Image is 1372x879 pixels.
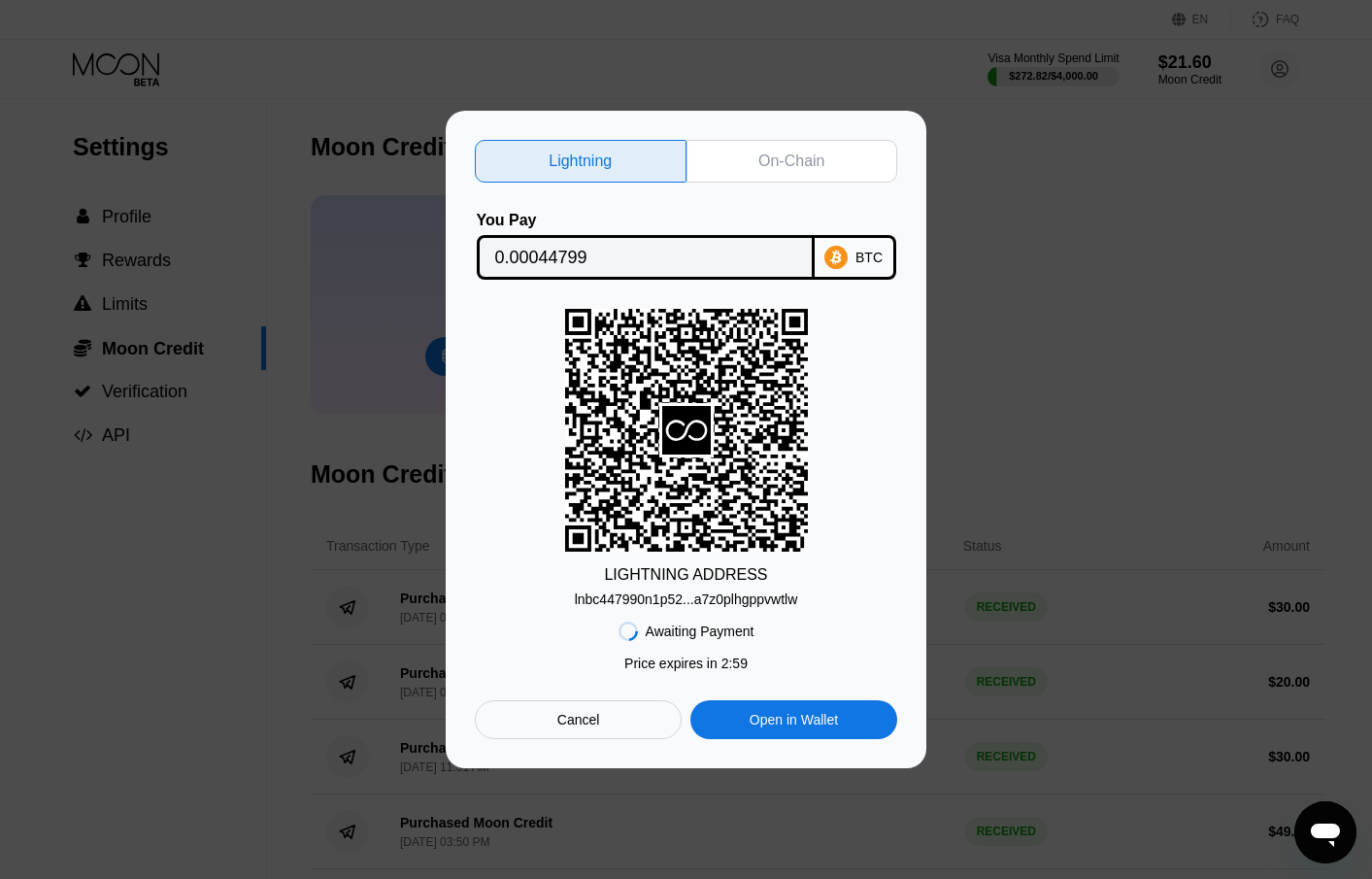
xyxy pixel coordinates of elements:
div: lnbc447990n1p52...a7z0plhgppvwtlw [575,584,798,607]
div: Open in Wallet [750,711,838,728]
div: BTC [855,250,883,265]
div: On-Chain [686,140,898,183]
div: Price expires in [624,656,748,671]
div: You PayBTC [475,212,897,280]
div: On-Chain [758,152,824,171]
div: You Pay [477,212,815,229]
div: LIGHTNING ADDRESS [604,566,767,584]
div: lnbc447990n1p52...a7z0plhgppvwtlw [575,592,798,607]
div: Lightning [549,152,612,171]
div: Open in Wallet [690,700,897,739]
div: Awaiting Payment [646,624,754,639]
span: 2 : 59 [721,656,748,671]
iframe: Button to launch messaging window [1294,801,1356,863]
div: Cancel [475,700,682,739]
div: Cancel [557,711,600,728]
div: Lightning [475,140,686,183]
